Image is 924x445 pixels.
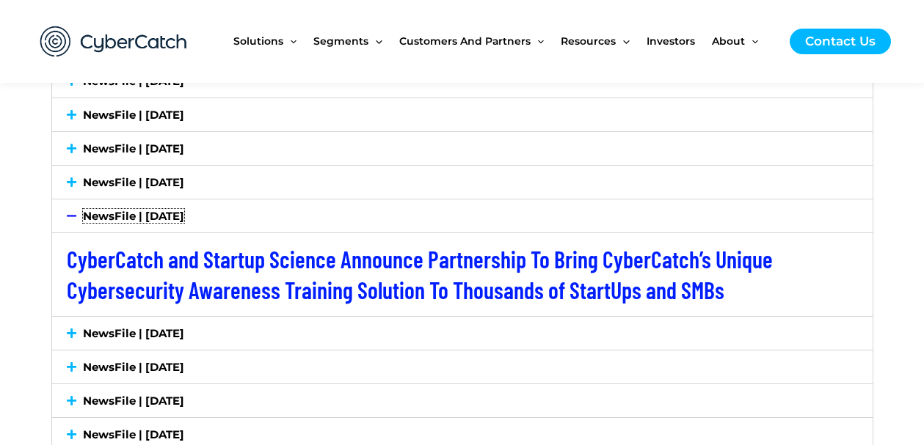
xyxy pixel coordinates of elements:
span: Resources [561,10,616,72]
span: Menu Toggle [368,10,382,72]
span: Menu Toggle [283,10,297,72]
span: Menu Toggle [531,10,544,72]
img: CyberCatch [26,11,202,72]
a: NewsFile | [DATE] [83,209,184,223]
nav: Site Navigation: New Main Menu [233,10,775,72]
a: NewsFile | [DATE] [83,394,184,408]
a: CyberCatch and Startup Science Announce Partnership To Bring CyberCatch’s Unique Cybersecurity Aw... [67,245,773,304]
a: NewsFile | [DATE] [83,326,184,340]
a: NewsFile | [DATE] [83,141,184,155]
span: Investors [647,10,695,72]
span: Segments [313,10,368,72]
span: About [712,10,745,72]
a: Investors [647,10,712,72]
a: NewsFile | [DATE] [83,360,184,374]
a: NewsFile | [DATE] [83,108,184,122]
a: Contact Us [790,29,891,54]
a: NewsFile | [DATE] [83,175,184,189]
span: Menu Toggle [745,10,758,72]
span: Solutions [233,10,283,72]
span: Customers and Partners [399,10,531,72]
a: NewsFile | [DATE] [83,427,184,441]
span: Menu Toggle [616,10,629,72]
